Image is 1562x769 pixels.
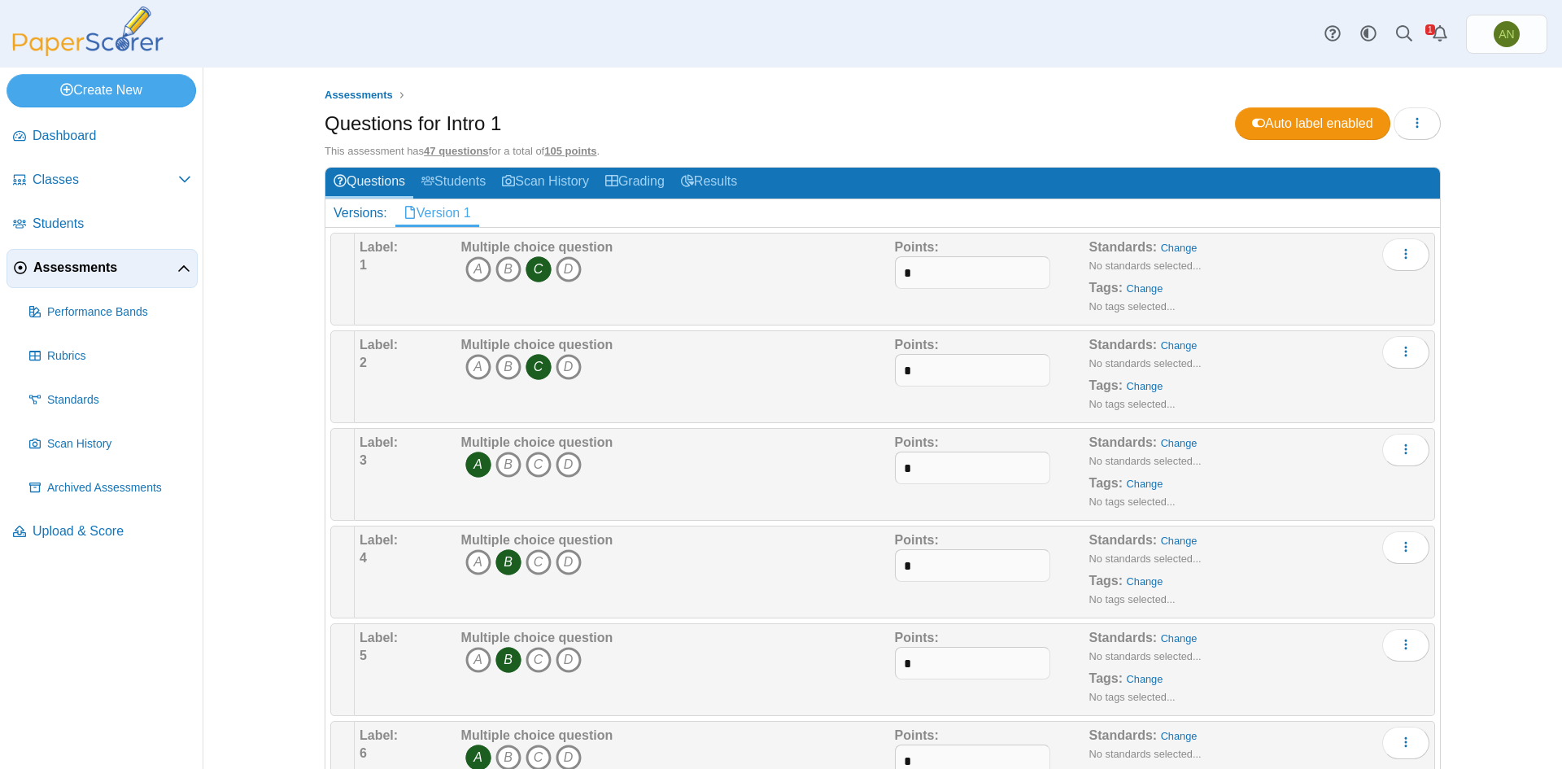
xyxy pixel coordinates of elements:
[556,354,582,380] i: D
[325,110,501,138] h1: Questions for Intro 1
[360,435,398,449] b: Label:
[461,533,613,547] b: Multiple choice question
[494,168,597,198] a: Scan History
[1089,455,1202,467] small: No standards selected...
[556,452,582,478] i: D
[321,85,397,106] a: Assessments
[1089,691,1176,703] small: No tags selected...
[413,168,494,198] a: Students
[424,145,488,157] u: 47 questions
[1089,281,1123,295] b: Tags:
[1089,260,1202,272] small: No standards selected...
[461,435,613,449] b: Multiple choice question
[544,145,596,157] u: 105 points
[461,631,613,644] b: Multiple choice question
[1499,28,1514,40] span: Abby Nance
[526,549,552,575] i: C
[360,551,367,565] b: 4
[1089,650,1202,662] small: No standards selected...
[1089,476,1123,490] b: Tags:
[360,356,367,369] b: 2
[33,171,178,189] span: Classes
[33,259,177,277] span: Assessments
[1089,574,1123,588] b: Tags:
[1127,673,1163,685] a: Change
[495,256,521,282] i: B
[33,127,191,145] span: Dashboard
[895,338,939,352] b: Points:
[895,631,939,644] b: Points:
[325,144,1441,159] div: This assessment has for a total of .
[360,649,367,662] b: 5
[1494,21,1520,47] span: Abby Nance
[360,453,367,467] b: 3
[7,249,198,288] a: Assessments
[23,337,198,376] a: Rubrics
[526,256,552,282] i: C
[495,647,521,673] i: B
[1089,378,1123,392] b: Tags:
[1466,15,1547,54] a: Abby Nance
[461,728,613,742] b: Multiple choice question
[1127,380,1163,392] a: Change
[7,205,198,244] a: Students
[47,304,191,321] span: Performance Bands
[1252,116,1373,130] span: Auto label enabled
[325,89,393,101] span: Assessments
[23,381,198,420] a: Standards
[360,746,367,760] b: 6
[1161,730,1198,742] a: Change
[526,452,552,478] i: C
[1382,629,1429,662] button: More options
[23,469,198,508] a: Archived Assessments
[325,168,413,198] a: Questions
[47,436,191,452] span: Scan History
[465,256,491,282] i: A
[360,338,398,352] b: Label:
[461,240,613,254] b: Multiple choice question
[1161,242,1198,254] a: Change
[47,392,191,409] span: Standards
[895,533,939,547] b: Points:
[1422,16,1458,52] a: Alerts
[495,452,521,478] i: B
[360,240,398,254] b: Label:
[556,647,582,673] i: D
[7,513,198,552] a: Upload & Score
[1089,398,1176,410] small: No tags selected...
[673,168,745,198] a: Results
[7,7,169,56] img: PaperScorer
[23,293,198,332] a: Performance Bands
[395,199,479,227] a: Version 1
[7,161,198,200] a: Classes
[495,549,521,575] i: B
[1089,593,1176,605] small: No tags selected...
[1161,437,1198,449] a: Change
[1089,748,1202,760] small: No standards selected...
[1089,533,1158,547] b: Standards:
[895,240,939,254] b: Points:
[1235,107,1390,140] a: Auto label enabled
[597,168,673,198] a: Grading
[325,199,395,227] div: Versions:
[1089,300,1176,312] small: No tags selected...
[1089,496,1176,508] small: No tags selected...
[7,74,196,107] a: Create New
[23,425,198,464] a: Scan History
[7,45,169,59] a: PaperScorer
[47,348,191,365] span: Rubrics
[1089,240,1158,254] b: Standards:
[1382,727,1429,759] button: More options
[1089,338,1158,352] b: Standards:
[7,117,198,156] a: Dashboard
[1089,435,1158,449] b: Standards:
[33,215,191,233] span: Students
[526,354,552,380] i: C
[1127,282,1163,295] a: Change
[1089,631,1158,644] b: Standards:
[895,435,939,449] b: Points:
[1089,553,1202,565] small: No standards selected...
[360,533,398,547] b: Label:
[465,452,491,478] i: A
[465,647,491,673] i: A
